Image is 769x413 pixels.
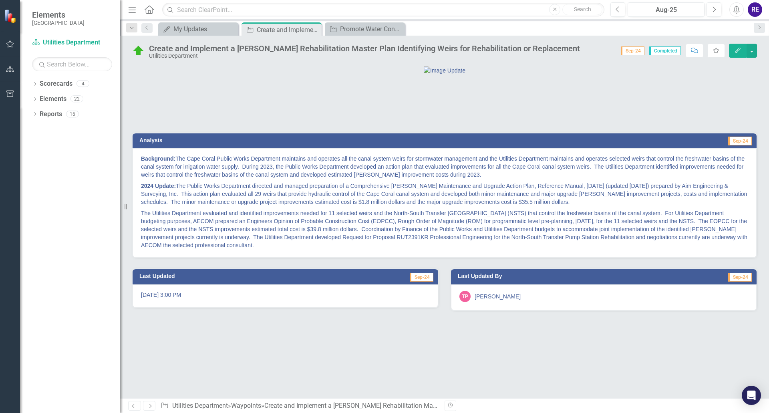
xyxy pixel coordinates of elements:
div: Aug-25 [630,5,702,15]
div: 4 [76,81,89,87]
a: Elements [40,95,66,104]
small: [GEOGRAPHIC_DATA] [32,20,85,26]
p: The Public Works Department directed and managed preparation of a Comprehensive [PERSON_NAME] Mai... [141,180,748,208]
strong: 2024 Update: [141,183,176,189]
span: Sep-24 [410,273,433,282]
h3: Last Updated [139,273,314,279]
div: » » [161,401,439,411]
a: My Updates [160,24,236,34]
img: Image Update [424,66,465,75]
a: Promote Water Conservation Initiatives, including Implementing New Irrigation Standards for Resid... [327,24,403,34]
div: Open Intercom Messenger [742,386,761,405]
img: ClearPoint Strategy [4,9,18,23]
div: [DATE] 3:00 PM [133,284,438,308]
p: The Utilities Department evaluated and identified improvements needed for 11 selected weirs and t... [141,208,748,249]
div: [PERSON_NAME] [475,292,521,300]
a: Utilities Department [172,402,228,409]
div: Create and Implement a [PERSON_NAME] Rehabilitation Master Plan Identifying Weirs for Rehabilitat... [149,44,580,53]
span: Sep-24 [621,46,644,55]
h3: Analysis [139,137,437,143]
div: Create and Implement a [PERSON_NAME] Rehabilitation Master Plan Identifying Weirs for Rehabilitat... [257,25,320,35]
span: Sep-24 [728,273,752,282]
div: 16 [66,111,79,117]
a: Reports [40,110,62,119]
span: Completed [649,46,681,55]
div: Create and Implement a [PERSON_NAME] Rehabilitation Master Plan Identifying Weirs for Rehabilitat... [264,402,603,409]
a: Scorecards [40,79,72,89]
a: Utilities Department [32,38,112,47]
div: Promote Water Conservation Initiatives, including Implementing New Irrigation Standards for Resid... [340,24,403,34]
strong: Background: [141,155,175,162]
button: Search [562,4,602,15]
input: Search Below... [32,57,112,71]
button: RE [748,2,762,17]
input: Search ClearPoint... [162,3,604,17]
div: TP [459,291,471,302]
span: Elements [32,10,85,20]
a: Waypoints [231,402,261,409]
p: The Cape Coral Public Works Department maintains and operates all the canal system weirs for stor... [141,155,748,180]
span: Sep-24 [728,137,752,145]
h3: Last Updated By [458,273,648,279]
div: My Updates [173,24,236,34]
img: On Schedule or Complete [132,44,145,57]
div: 22 [70,96,83,103]
div: Utilities Department [149,53,580,59]
button: Aug-25 [628,2,705,17]
span: Search [574,6,591,12]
